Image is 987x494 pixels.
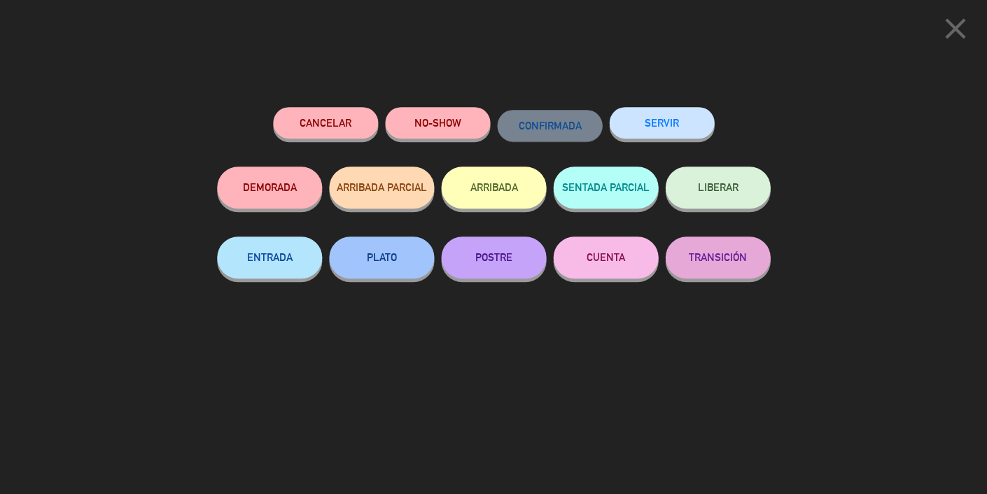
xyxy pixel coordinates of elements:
[441,237,546,278] button: POSTRE
[497,110,602,141] button: CONFIRMADA
[553,167,658,209] button: SENTADA PARCIAL
[217,237,322,278] button: ENTRADA
[665,237,770,278] button: TRANSICIÓN
[665,167,770,209] button: LIBERAR
[217,167,322,209] button: DEMORADA
[329,237,434,278] button: PLATO
[273,107,378,139] button: Cancelar
[385,107,490,139] button: NO-SHOW
[609,107,714,139] button: SERVIR
[441,167,546,209] button: ARRIBADA
[697,181,738,193] span: LIBERAR
[937,11,972,46] i: close
[553,237,658,278] button: CUENTA
[337,181,427,193] span: ARRIBADA PARCIAL
[518,120,581,132] span: CONFIRMADA
[329,167,434,209] button: ARRIBADA PARCIAL
[933,10,976,52] button: close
